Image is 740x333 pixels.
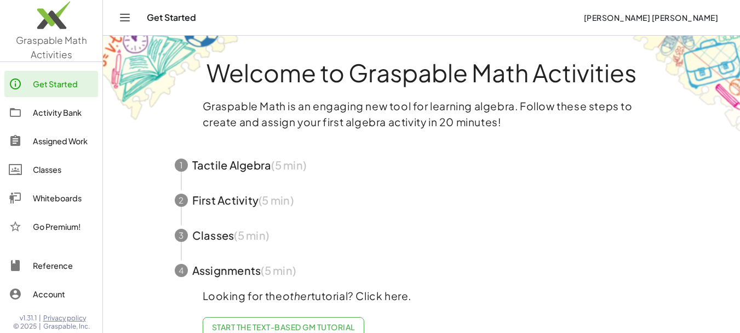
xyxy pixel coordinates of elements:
div: 4 [175,264,188,277]
div: Get Started [33,77,94,91]
div: Classes [33,163,94,176]
div: Whiteboards [33,191,94,205]
div: Account [33,287,94,301]
a: Activity Bank [4,99,98,126]
button: 3Classes(5 min) [162,218,682,253]
div: Activity Bank [33,106,94,119]
button: Toggle navigation [116,9,134,26]
button: 2First Activity(5 min) [162,183,682,218]
div: 1 [175,159,188,172]
p: Graspable Math is an engaging new tool for learning algebra. Follow these steps to create and ass... [203,98,641,130]
h1: Welcome to Graspable Math Activities [154,60,689,85]
span: [PERSON_NAME] [PERSON_NAME] [583,13,718,22]
div: Reference [33,259,94,272]
em: other [283,289,311,302]
span: Graspable, Inc. [43,322,90,331]
div: 3 [175,229,188,242]
a: Privacy policy [43,314,90,323]
span: | [39,322,41,331]
div: Go Premium! [33,220,94,233]
div: Assigned Work [33,134,94,148]
button: 1Tactile Algebra(5 min) [162,148,682,183]
img: get-started-bg-ul-Ceg4j33I.png [103,35,240,122]
button: [PERSON_NAME] [PERSON_NAME] [575,8,727,27]
a: Whiteboards [4,185,98,211]
span: Graspable Math Activities [16,34,87,60]
a: Account [4,281,98,307]
div: 2 [175,194,188,207]
button: 4Assignments(5 min) [162,253,682,288]
a: Get Started [4,71,98,97]
span: © 2025 [13,322,37,331]
a: Classes [4,156,98,183]
span: | [39,314,41,323]
a: Assigned Work [4,128,98,154]
p: Looking for the tutorial? Click here. [203,288,641,304]
span: v1.31.1 [20,314,37,323]
span: Start the Text-based GM Tutorial [212,322,355,332]
a: Reference [4,252,98,279]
